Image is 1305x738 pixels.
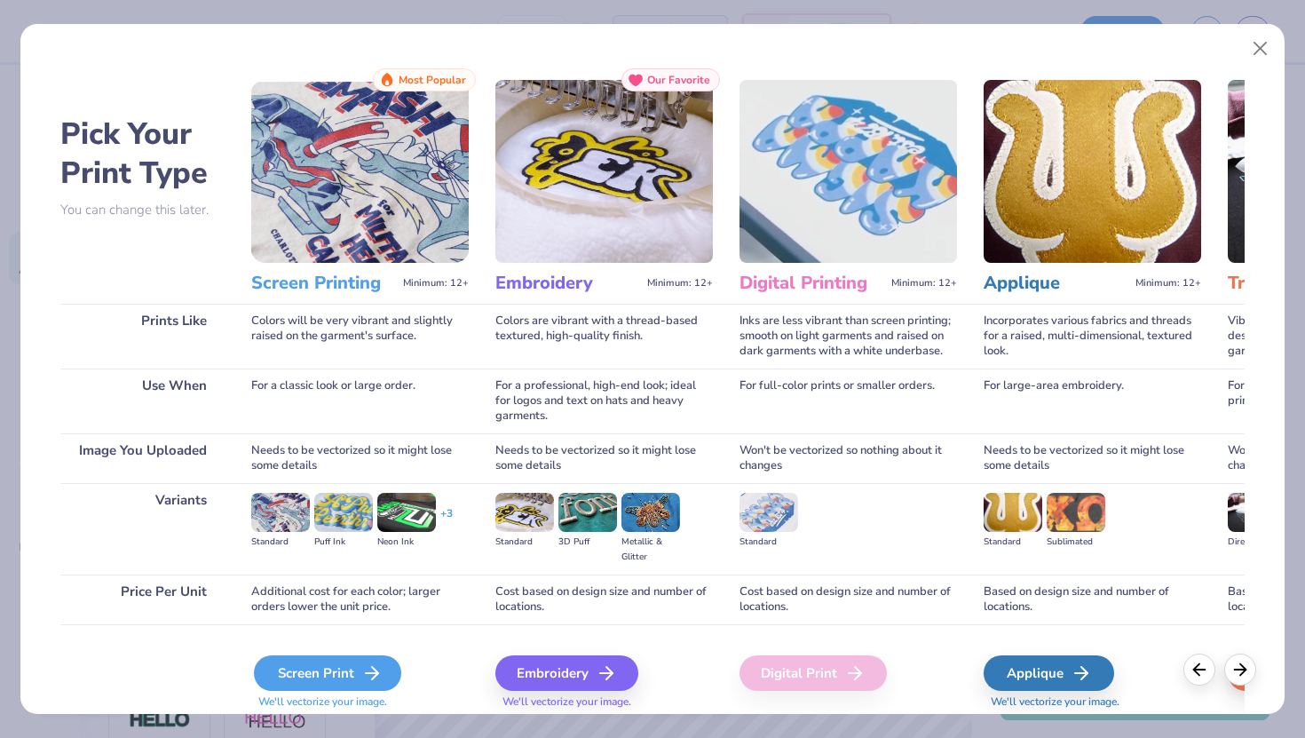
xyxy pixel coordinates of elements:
[314,535,373,550] div: Puff Ink
[440,506,453,536] div: + 3
[60,202,225,218] p: You can change this later.
[60,115,225,193] h2: Pick Your Print Type
[60,369,225,433] div: Use When
[377,493,436,532] img: Neon Ink
[739,493,798,532] img: Standard
[984,535,1042,550] div: Standard
[495,369,713,433] div: For a professional, high-end look; ideal for logos and text on hats and heavy garments.
[1047,535,1105,550] div: Sublimated
[495,575,713,624] div: Cost based on design size and number of locations.
[60,304,225,369] div: Prints Like
[621,493,680,532] img: Metallic & Glitter
[891,277,957,290] span: Minimum: 12+
[984,655,1114,691] div: Applique
[984,304,1201,369] div: Incorporates various fabrics and threads for a raised, multi-dimensional, textured look.
[399,74,466,86] span: Most Popular
[495,272,640,295] h3: Embroidery
[1244,32,1277,66] button: Close
[984,575,1201,624] div: Based on design size and number of locations.
[495,433,713,483] div: Needs to be vectorized so it might lose some details
[60,483,225,575] div: Variants
[739,304,957,369] div: Inks are less vibrant than screen printing; smooth on light garments and raised on dark garments ...
[251,272,396,295] h3: Screen Printing
[60,575,225,624] div: Price Per Unit
[251,694,469,710] span: We'll vectorize your image.
[251,369,469,433] div: For a classic look or large order.
[251,304,469,369] div: Colors will be very vibrant and slightly raised on the garment's surface.
[1135,277,1201,290] span: Minimum: 12+
[739,655,887,691] div: Digital Print
[251,80,469,263] img: Screen Printing
[739,535,798,550] div: Standard
[251,575,469,624] div: Additional cost for each color; larger orders lower the unit price.
[984,272,1128,295] h3: Applique
[558,535,617,550] div: 3D Puff
[984,493,1042,532] img: Standard
[251,493,310,532] img: Standard
[314,493,373,532] img: Puff Ink
[1047,493,1105,532] img: Sublimated
[739,369,957,433] div: For full-color prints or smaller orders.
[1228,493,1286,532] img: Direct-to-film
[984,369,1201,433] div: For large-area embroidery.
[495,80,713,263] img: Embroidery
[739,272,884,295] h3: Digital Printing
[495,304,713,369] div: Colors are vibrant with a thread-based textured, high-quality finish.
[984,694,1201,710] span: We'll vectorize your image.
[60,433,225,483] div: Image You Uploaded
[251,433,469,483] div: Needs to be vectorized so it might lose some details
[739,433,957,483] div: Won't be vectorized so nothing about it changes
[495,535,554,550] div: Standard
[558,493,617,532] img: 3D Puff
[739,80,957,263] img: Digital Printing
[495,655,638,691] div: Embroidery
[377,535,436,550] div: Neon Ink
[495,694,713,710] span: We'll vectorize your image.
[1228,535,1286,550] div: Direct-to-film
[984,433,1201,483] div: Needs to be vectorized so it might lose some details
[403,277,469,290] span: Minimum: 12+
[254,655,401,691] div: Screen Print
[251,535,310,550] div: Standard
[621,535,680,565] div: Metallic & Glitter
[647,74,710,86] span: Our Favorite
[495,493,554,532] img: Standard
[984,80,1201,263] img: Applique
[739,575,957,624] div: Cost based on design size and number of locations.
[647,277,713,290] span: Minimum: 12+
